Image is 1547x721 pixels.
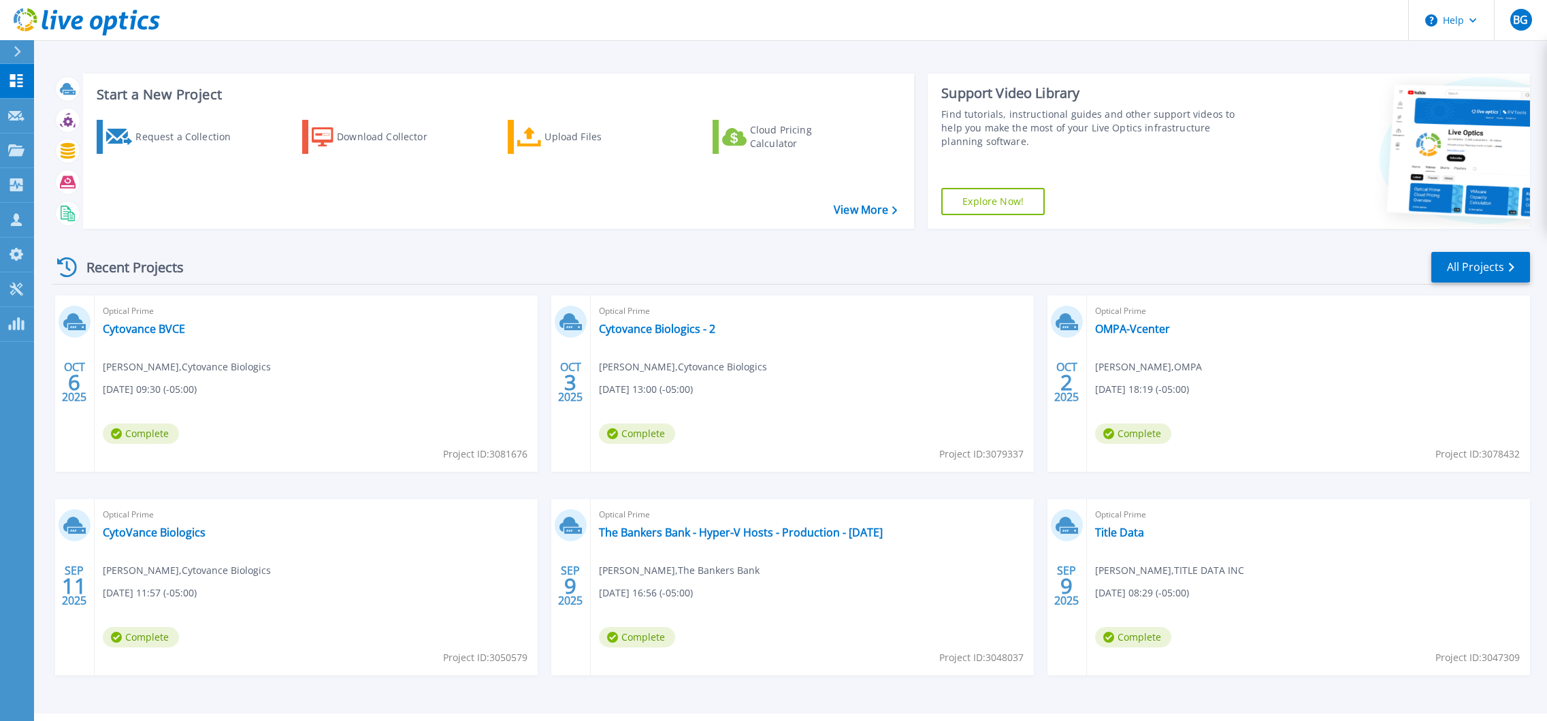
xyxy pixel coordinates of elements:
span: 2 [1060,376,1073,388]
h3: Start a New Project [97,87,896,102]
a: The Bankers Bank - Hyper-V Hosts - Production - [DATE] [599,526,883,539]
span: [DATE] 18:19 (-05:00) [1095,382,1189,397]
span: Project ID: 3081676 [443,447,527,462]
span: Optical Prime [1095,304,1522,319]
span: Complete [1095,423,1171,444]
span: Project ID: 3079337 [939,447,1024,462]
div: Cloud Pricing Calculator [750,123,859,150]
span: 9 [1060,580,1073,592]
div: Support Video Library [941,84,1251,102]
span: Project ID: 3048037 [939,650,1024,665]
div: SEP 2025 [61,561,87,611]
div: SEP 2025 [557,561,583,611]
span: Project ID: 3078432 [1435,447,1520,462]
div: OCT 2025 [1054,357,1079,407]
span: [PERSON_NAME] , OMPA [1095,359,1202,374]
a: Upload Files [508,120,659,154]
span: Optical Prime [1095,507,1522,522]
span: [DATE] 09:30 (-05:00) [103,382,197,397]
span: Complete [103,627,179,647]
span: Project ID: 3047309 [1435,650,1520,665]
span: Optical Prime [599,507,1026,522]
span: Complete [1095,627,1171,647]
span: 3 [564,376,576,388]
span: 6 [68,376,80,388]
a: Cytovance BVCE [103,322,185,336]
div: Request a Collection [135,123,244,150]
div: OCT 2025 [61,357,87,407]
a: Request a Collection [97,120,248,154]
span: Complete [599,627,675,647]
span: Optical Prime [599,304,1026,319]
span: [PERSON_NAME] , Cytovance Biologics [103,359,271,374]
a: Cytovance Biologics - 2 [599,322,715,336]
div: OCT 2025 [557,357,583,407]
span: Complete [599,423,675,444]
span: 9 [564,580,576,592]
span: [DATE] 16:56 (-05:00) [599,586,693,600]
span: [DATE] 13:00 (-05:00) [599,382,693,397]
a: Cloud Pricing Calculator [713,120,864,154]
a: CytoVance Biologics [103,526,206,539]
span: 11 [62,580,86,592]
a: Download Collector [302,120,454,154]
span: [PERSON_NAME] , Cytovance Biologics [599,359,767,374]
a: All Projects [1431,252,1530,283]
div: Download Collector [337,123,446,150]
span: Optical Prime [103,304,530,319]
div: SEP 2025 [1054,561,1079,611]
span: Optical Prime [103,507,530,522]
span: Complete [103,423,179,444]
span: BG [1513,14,1528,25]
a: Title Data [1095,526,1144,539]
span: Project ID: 3050579 [443,650,527,665]
span: [PERSON_NAME] , Cytovance Biologics [103,563,271,578]
span: [PERSON_NAME] , The Bankers Bank [599,563,760,578]
div: Find tutorials, instructional guides and other support videos to help you make the most of your L... [941,108,1251,148]
a: OMPA-Vcenter [1095,322,1170,336]
div: Recent Projects [52,251,202,284]
div: Upload Files [544,123,653,150]
a: View More [834,204,897,217]
span: [DATE] 08:29 (-05:00) [1095,586,1189,600]
span: [DATE] 11:57 (-05:00) [103,586,197,600]
a: Explore Now! [941,188,1045,215]
span: [PERSON_NAME] , TITLE DATA INC [1095,563,1244,578]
